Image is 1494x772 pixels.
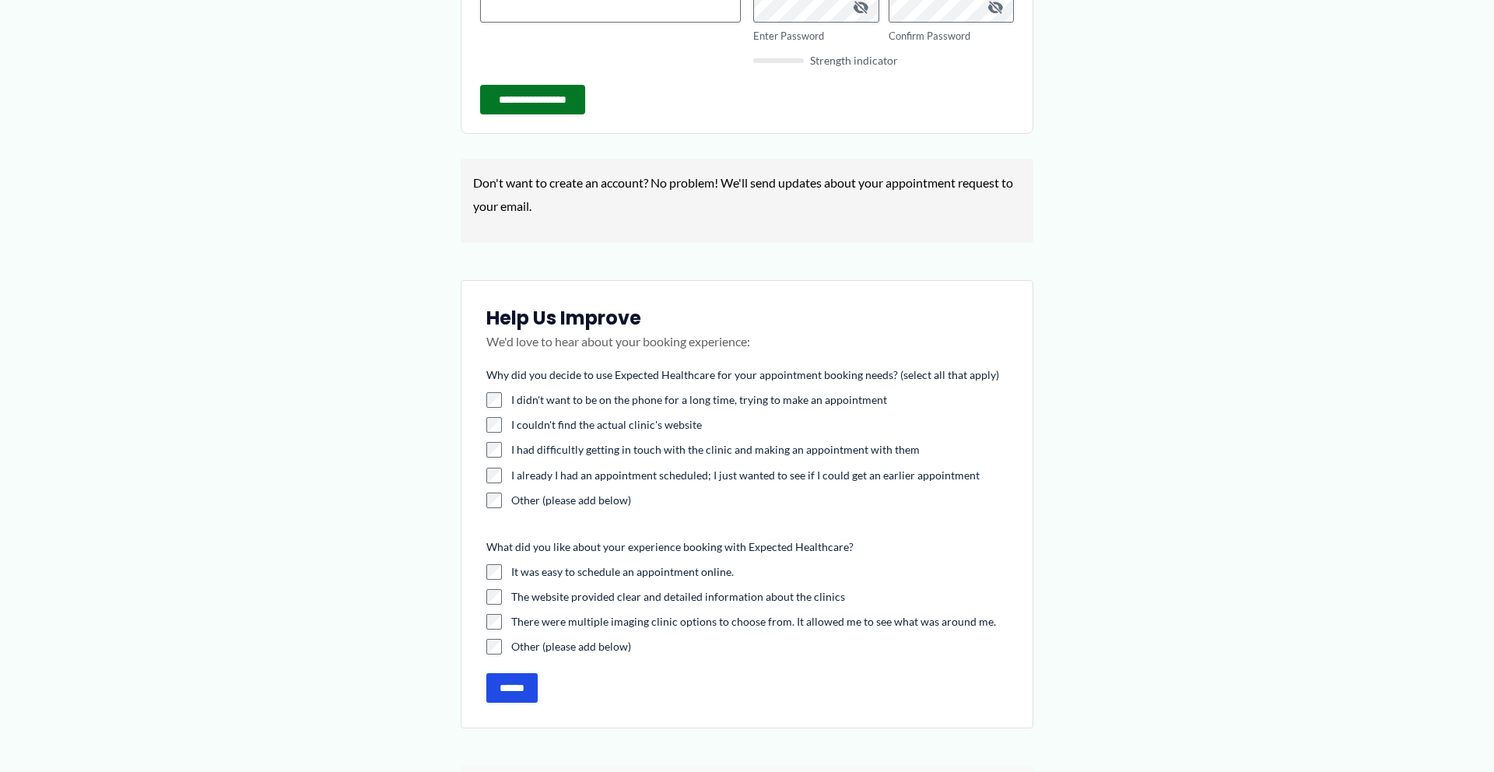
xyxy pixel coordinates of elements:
[511,639,1008,654] label: Other (please add below)
[511,614,1008,630] label: There were multiple imaging clinic options to choose from. It allowed me to see what was around me.
[511,417,1008,433] label: I couldn't find the actual clinic's website
[511,468,1008,483] label: I already I had an appointment scheduled; I just wanted to see if I could get an earlier appointment
[486,306,1008,330] h3: Help Us Improve
[889,29,1015,44] label: Confirm Password
[486,330,1008,369] p: We'd love to hear about your booking experience:
[753,55,1014,66] div: Strength indicator
[473,171,1021,217] p: Don't want to create an account? No problem! We'll send updates about your appointment request to...
[511,564,1008,580] label: It was easy to schedule an appointment online.
[486,367,999,383] legend: Why did you decide to use Expected Healthcare for your appointment booking needs? (select all tha...
[511,493,1008,508] label: Other (please add below)
[511,442,1008,458] label: I had difficultly getting in touch with the clinic and making an appointment with them
[511,589,1008,605] label: The website provided clear and detailed information about the clinics
[511,392,1008,408] label: I didn't want to be on the phone for a long time, trying to make an appointment
[486,539,854,555] legend: What did you like about your experience booking with Expected Healthcare?
[753,29,879,44] label: Enter Password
